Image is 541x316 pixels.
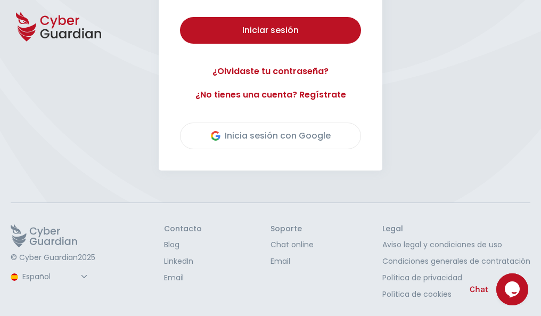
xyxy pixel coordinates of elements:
iframe: chat widget [496,273,530,305]
a: Condiciones generales de contratación [382,256,530,267]
a: Email [164,272,202,283]
a: Política de privacidad [382,272,530,283]
a: Chat online [270,239,314,250]
span: Chat [470,283,488,296]
a: Política de cookies [382,289,530,300]
h3: Soporte [270,224,314,234]
p: © Cyber Guardian 2025 [11,253,95,263]
h3: Legal [382,224,530,234]
a: Aviso legal y condiciones de uso [382,239,530,250]
button: Inicia sesión con Google [180,123,361,149]
img: region-logo [11,273,18,281]
a: Blog [164,239,202,250]
a: ¿No tienes una cuenta? Regístrate [180,88,361,101]
a: ¿Olvidaste tu contraseña? [180,65,361,78]
div: Inicia sesión con Google [211,129,331,142]
a: LinkedIn [164,256,202,267]
h3: Contacto [164,224,202,234]
a: Email [270,256,314,267]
